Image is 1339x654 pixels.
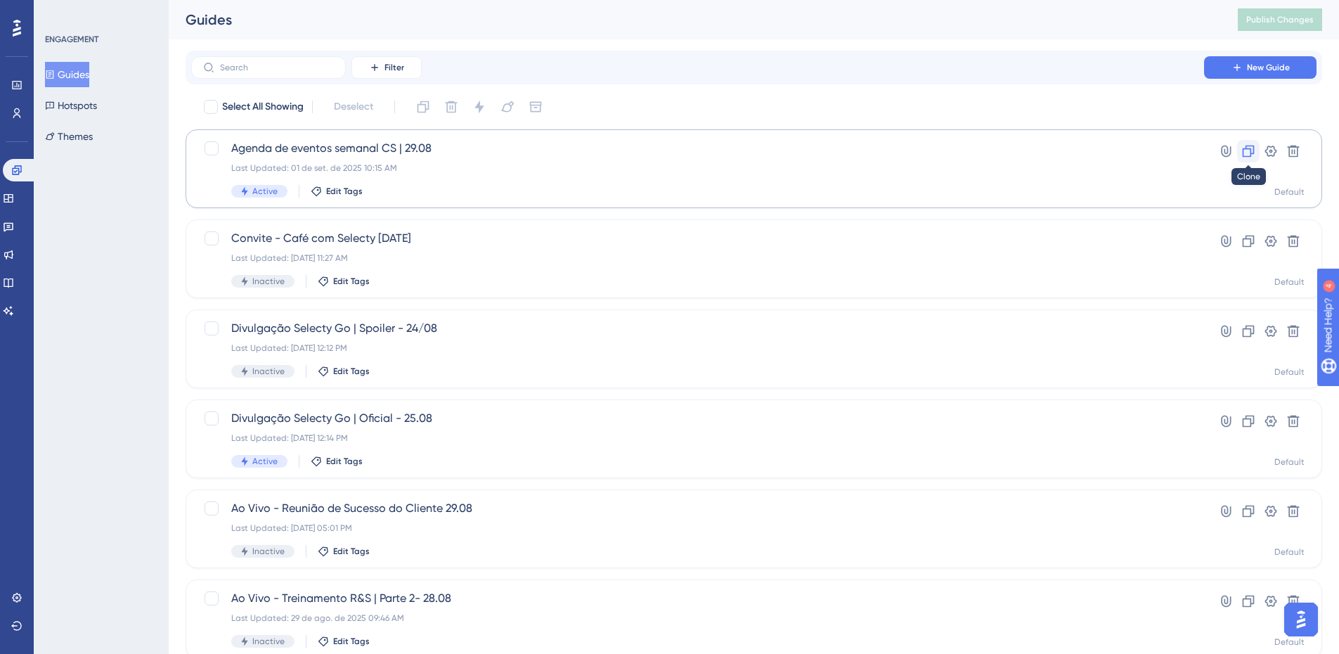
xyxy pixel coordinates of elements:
button: Edit Tags [311,456,363,467]
div: Default [1274,546,1305,558]
span: Ao Vivo - Treinamento R&S | Parte 2- 28.08 [231,590,1164,607]
span: Inactive [252,636,285,647]
button: Publish Changes [1238,8,1322,31]
button: Themes [45,124,93,149]
span: Publish Changes [1246,14,1314,25]
button: Edit Tags [318,636,370,647]
button: Edit Tags [318,546,370,557]
span: Edit Tags [333,636,370,647]
div: Last Updated: [DATE] 12:14 PM [231,432,1164,444]
span: Need Help? [33,4,88,20]
button: New Guide [1204,56,1317,79]
div: Default [1274,366,1305,378]
div: Guides [186,10,1203,30]
div: Default [1274,456,1305,468]
div: ENGAGEMENT [45,34,98,45]
div: Default [1274,276,1305,288]
span: Deselect [334,98,373,115]
span: Edit Tags [333,366,370,377]
span: Active [252,186,278,197]
div: Default [1274,186,1305,198]
button: Hotspots [45,93,97,118]
span: Inactive [252,276,285,287]
div: Last Updated: 29 de ago. de 2025 09:46 AM [231,613,1164,624]
span: Divulgação Selecty Go | Oficial - 25.08 [231,410,1164,427]
span: Inactive [252,366,285,377]
div: Last Updated: [DATE] 11:27 AM [231,252,1164,264]
span: Select All Showing [222,98,304,115]
span: Filter [384,62,404,73]
button: Edit Tags [318,366,370,377]
div: Last Updated: [DATE] 12:12 PM [231,342,1164,354]
span: Ao Vivo - Reunião de Sucesso do Cliente 29.08 [231,500,1164,517]
span: Edit Tags [326,456,363,467]
div: Default [1274,636,1305,648]
span: Divulgação Selecty Go | Spoiler - 24/08 [231,320,1164,337]
div: Last Updated: [DATE] 05:01 PM [231,522,1164,534]
span: Inactive [252,546,285,557]
input: Search [220,63,334,72]
span: Edit Tags [333,546,370,557]
iframe: UserGuiding AI Assistant Launcher [1280,598,1322,641]
span: Active [252,456,278,467]
button: Guides [45,62,89,87]
span: Edit Tags [326,186,363,197]
button: Deselect [321,94,386,120]
div: 4 [98,7,102,18]
button: Filter [351,56,422,79]
div: Last Updated: 01 de set. de 2025 10:15 AM [231,162,1164,174]
span: Convite - Café com Selecty [DATE] [231,230,1164,247]
button: Edit Tags [318,276,370,287]
span: Agenda de eventos semanal CS | 29.08 [231,140,1164,157]
span: Edit Tags [333,276,370,287]
button: Edit Tags [311,186,363,197]
span: New Guide [1247,62,1290,73]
